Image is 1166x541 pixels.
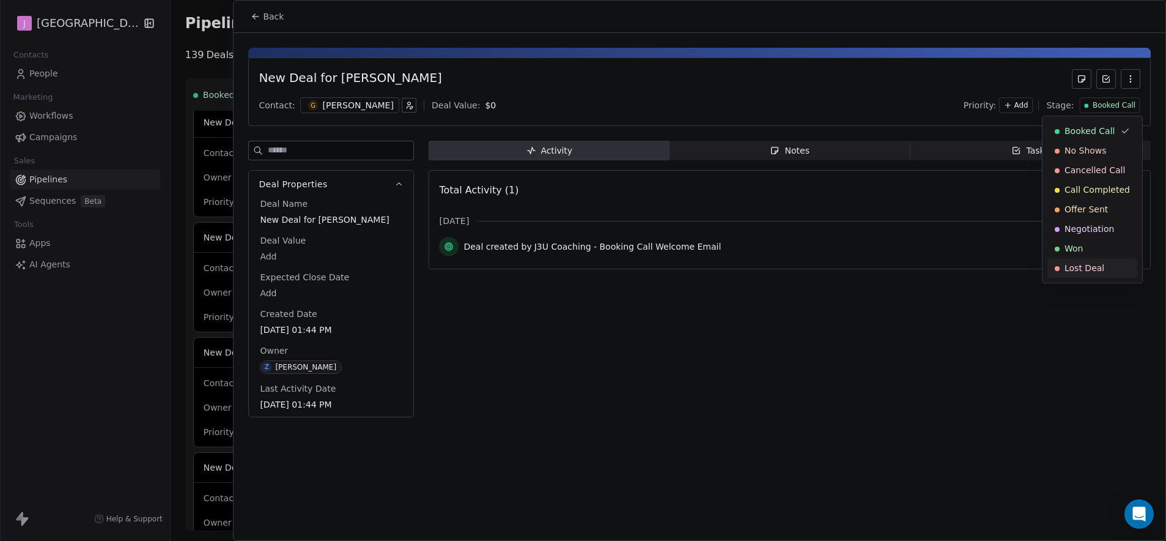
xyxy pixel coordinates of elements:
div: Suggestions [1047,121,1137,278]
span: Lost Deal [1065,262,1104,274]
span: No Shows [1065,144,1107,157]
span: Cancelled Call [1065,164,1125,176]
span: Offer Sent [1065,203,1108,215]
span: Won [1065,242,1083,255]
span: Booked Call [1065,125,1115,137]
span: Call Completed [1065,184,1130,196]
span: Negotiation [1065,223,1114,235]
